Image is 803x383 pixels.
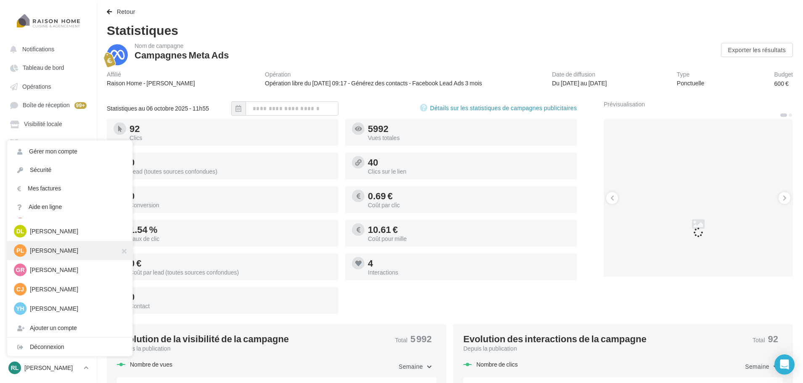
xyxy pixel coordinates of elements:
div: Nom de campagne [135,43,229,49]
div: Campagnes Meta Ads [135,50,229,60]
a: Sécurité [7,161,132,179]
span: Retour [117,8,135,15]
div: Opération libre du [DATE] 09:17 - Générez des contacts - Facebook Lead Ads 3 mois [265,79,482,87]
div: 0 [129,158,332,167]
span: Nombre de vues [130,361,172,368]
div: Open Intercom Messenger [774,354,795,375]
div: Type [677,71,704,77]
div: Coût par clic [368,202,570,208]
button: Retour [107,7,139,17]
a: Mon réseau [5,153,92,169]
span: Médiathèque [22,139,56,146]
span: DL [16,227,24,235]
div: 0 € [129,259,332,268]
div: Statistiques [107,24,793,36]
span: YH [16,304,24,313]
div: Du [DATE] au [DATE] [552,79,607,87]
div: Déconnexion [7,338,132,356]
span: 92 [768,334,778,343]
button: Semaine [738,359,783,374]
span: Total [395,337,407,343]
a: Tableau de bord [5,60,92,75]
span: Visibilité locale [24,121,62,128]
span: CJ [16,285,24,293]
div: Clics [129,135,332,141]
div: Evolution de la visibilité de la campagne [117,334,289,343]
div: 99+ [74,102,87,109]
div: Raison Home - [PERSON_NAME] [107,79,195,87]
div: 1.54 % [129,225,332,234]
div: 0.69 € [368,191,570,201]
div: 600 € [774,79,789,88]
span: PL [16,246,24,255]
div: Opération [265,71,482,77]
div: Prévisualisation [604,101,793,107]
div: Coût pour mille [368,236,570,242]
a: Médiathèque [5,135,92,150]
div: 40 [368,158,570,167]
span: RL [11,364,19,372]
div: 10.61 € [368,225,570,234]
div: 0 [129,292,332,301]
a: Visibilité locale [5,116,92,131]
div: Vues totales [368,135,570,141]
button: Semaine [392,359,436,374]
div: Ponctuelle [677,79,704,87]
span: 5 992 [410,334,432,343]
div: Depuis la publication [463,344,746,353]
div: 92 [129,124,332,133]
div: Ajouter un compte [7,319,132,337]
div: Taux de clic [129,236,332,242]
a: Mes factures [7,179,132,198]
span: Total [753,337,765,343]
a: Campagnes [5,172,92,188]
p: [PERSON_NAME] [24,364,80,372]
div: 5992 [368,124,570,133]
div: Evolution des interactions de la campagne [463,334,647,343]
div: 4 [368,259,570,268]
div: Statistiques au 06 octobre 2025 - 11h55 [107,104,231,113]
p: [PERSON_NAME] [30,266,122,274]
a: Détails sur les statistiques de campagnes publicitaires [420,103,577,113]
div: Coût par lead (toutes sources confondues) [129,269,332,275]
div: Budget [774,71,793,77]
div: Conversion [129,202,332,208]
button: Exporter les résultats [721,43,793,57]
div: Depuis la publication [117,344,388,353]
span: Notifications [22,45,54,53]
p: [PERSON_NAME] [30,304,122,313]
div: Lead (toutes sources confondues) [129,169,332,174]
a: Gérer mon compte [7,142,132,161]
button: Notifications [5,41,88,56]
div: Interactions [368,269,570,275]
a: RL [PERSON_NAME] [7,360,90,376]
p: [PERSON_NAME] [30,246,122,255]
span: Gr [16,266,25,274]
a: Boîte de réception 99+ [5,97,92,113]
div: Date de diffusion [552,71,607,77]
span: Boîte de réception [23,102,70,109]
a: Aide en ligne [7,198,132,216]
span: Tableau de bord [23,64,64,71]
a: Opérations [5,79,92,94]
span: Semaine [399,363,423,370]
span: Opérations [22,83,51,90]
div: Affilié [107,71,195,77]
p: [PERSON_NAME] [30,227,122,235]
div: Clics sur le lien [368,169,570,174]
span: Nombre de clics [476,361,518,368]
div: Contact [129,303,332,309]
p: [PERSON_NAME] [30,285,122,293]
div: 0 [129,191,332,201]
span: Semaine [745,363,769,370]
